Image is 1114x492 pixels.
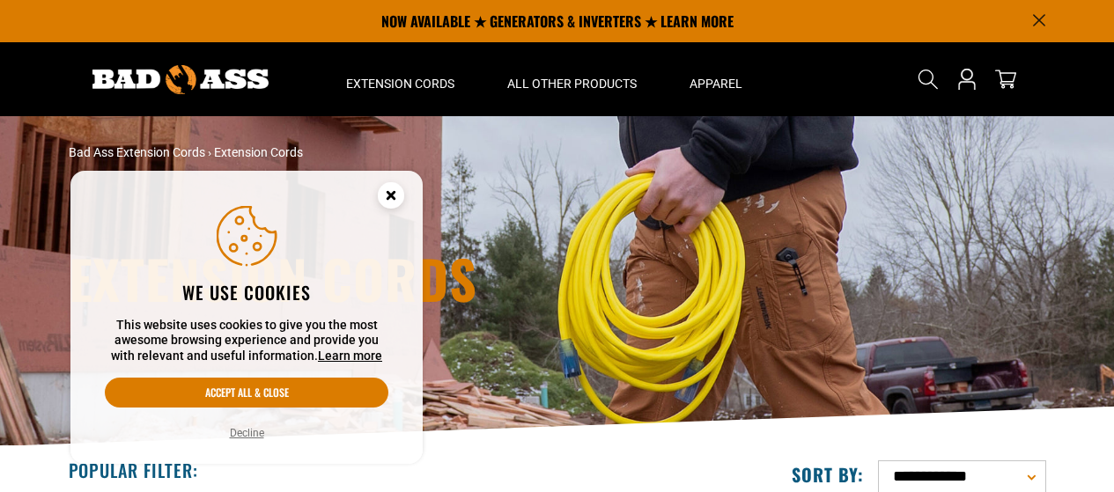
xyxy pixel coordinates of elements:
[69,252,712,305] h1: Extension Cords
[792,463,864,486] label: Sort by:
[914,65,942,93] summary: Search
[105,281,388,304] h2: We use cookies
[214,145,303,159] span: Extension Cords
[69,145,205,159] a: Bad Ass Extension Cords
[507,76,637,92] span: All Other Products
[70,171,423,465] aside: Cookie Consent
[105,378,388,408] button: Accept all & close
[69,459,198,481] h2: Popular Filter:
[225,424,269,442] button: Decline
[318,349,382,363] a: Learn more
[346,76,454,92] span: Extension Cords
[92,65,269,94] img: Bad Ass Extension Cords
[208,145,211,159] span: ›
[69,143,712,162] nav: breadcrumbs
[320,42,481,116] summary: Extension Cords
[105,318,388,364] p: This website uses cookies to give you the most awesome browsing experience and provide you with r...
[481,42,663,116] summary: All Other Products
[663,42,769,116] summary: Apparel
[690,76,742,92] span: Apparel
